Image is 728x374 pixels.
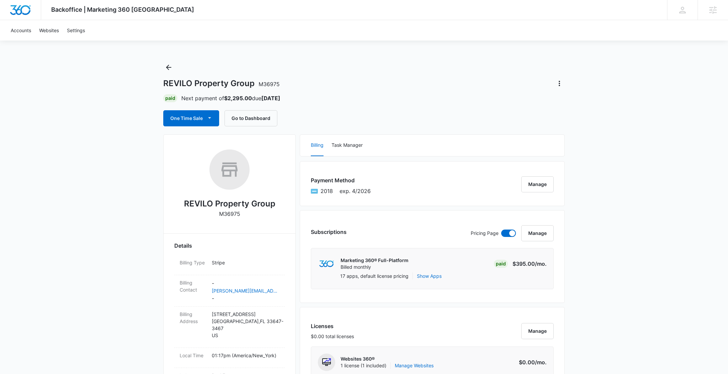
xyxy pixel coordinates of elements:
button: One Time Sale [163,110,219,126]
p: M36975 [219,210,240,218]
h3: Licenses [311,322,354,330]
button: Task Manager [332,135,363,156]
div: Paid [494,260,508,268]
span: Backoffice | Marketing 360 [GEOGRAPHIC_DATA] [51,6,194,13]
p: Websites 360® [341,356,434,362]
a: Manage Websites [395,362,434,369]
button: Manage [521,323,554,339]
span: /mo. [535,260,547,267]
a: [PERSON_NAME][EMAIL_ADDRESS][DOMAIN_NAME] [212,287,279,294]
p: [STREET_ADDRESS] [GEOGRAPHIC_DATA] , FL 33647-3467 US [212,311,279,339]
button: Manage [521,225,554,241]
p: 01:17pm ( America/New_York ) [212,352,279,359]
a: Websites [35,20,63,41]
p: $395.00 [513,260,547,268]
dt: Billing Type [180,259,206,266]
p: $0.00 [515,358,547,366]
button: Show Apps [417,272,442,279]
a: Settings [63,20,89,41]
p: Next payment of due [181,94,280,102]
p: Stripe [212,259,279,266]
button: Go to Dashboard [224,110,277,126]
div: Paid [163,94,177,102]
span: /mo. [535,359,547,366]
span: Details [174,242,192,250]
h3: Subscriptions [311,228,347,236]
h3: Payment Method [311,176,371,184]
strong: [DATE] [261,95,280,102]
p: Pricing Page [471,230,498,237]
div: Billing Address[STREET_ADDRESS][GEOGRAPHIC_DATA],FL 33647-3467US [174,307,285,348]
button: Actions [554,78,565,89]
p: Marketing 360® Full-Platform [341,257,408,264]
h1: REVILO Property Group [163,78,280,88]
p: 17 apps, default license pricing [340,272,408,279]
div: Billing TypeStripe [174,255,285,275]
p: $0.00 total licenses [311,333,354,340]
button: Back [163,62,174,73]
span: 1 license (1 included) [341,362,434,369]
div: Billing Contact-[PERSON_NAME][EMAIL_ADDRESS][DOMAIN_NAME]- [174,275,285,307]
img: marketing360Logo [319,260,334,267]
dt: Billing Contact [180,279,206,293]
p: Billed monthly [341,264,408,270]
span: American Express ending with [321,187,333,195]
span: M36975 [259,81,280,87]
a: Accounts [7,20,35,41]
div: Local Time01:17pm (America/New_York) [174,348,285,368]
span: exp. 4/2026 [340,187,371,195]
h2: REVILO Property Group [184,198,275,210]
button: Billing [311,135,324,156]
dt: Billing Address [180,311,206,325]
strong: $2,295.00 [224,95,252,102]
dt: Local Time [180,352,206,359]
dd: - - [212,279,279,302]
button: Manage [521,176,554,192]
